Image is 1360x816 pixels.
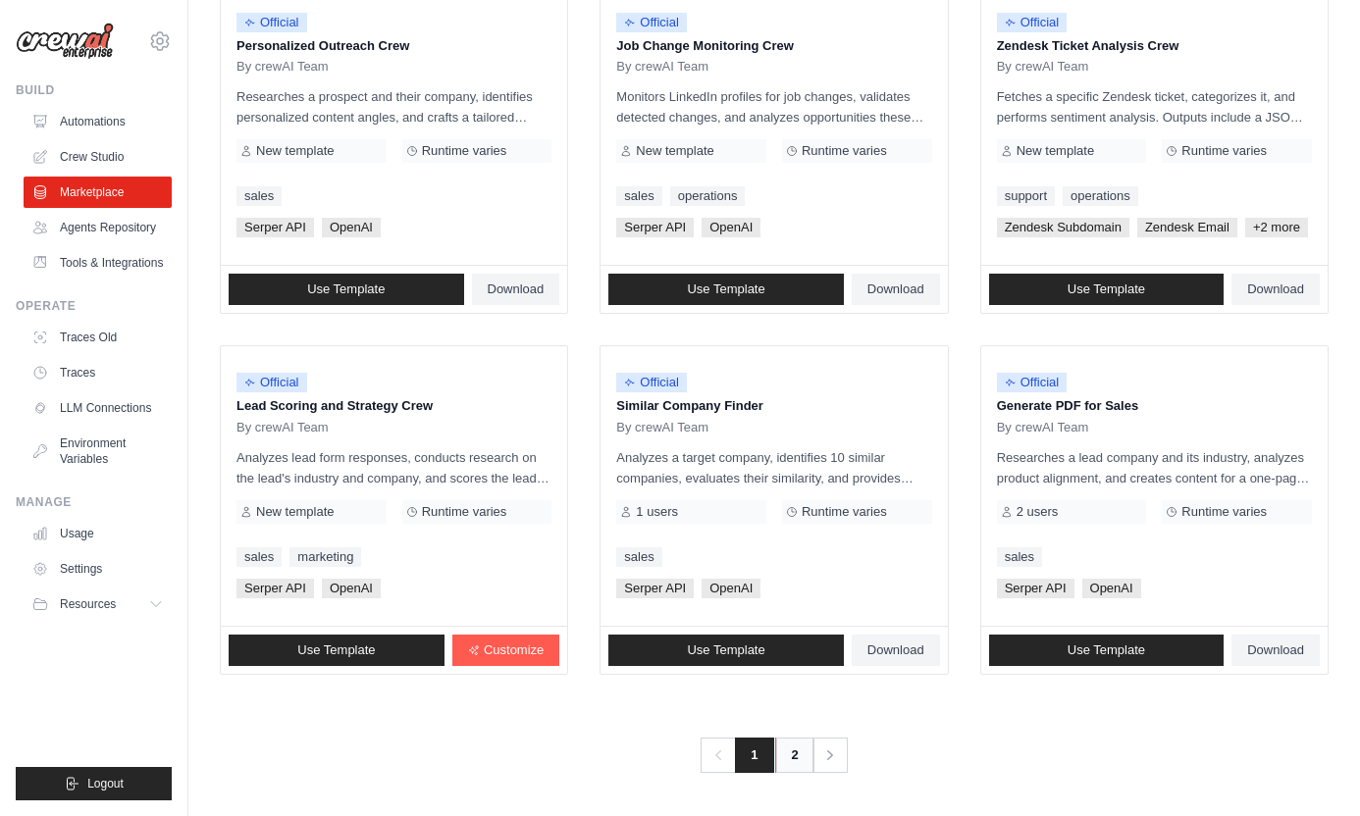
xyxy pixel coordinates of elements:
span: Runtime varies [422,504,507,520]
span: By crewAI Team [997,420,1089,435]
span: Runtime varies [1181,143,1267,159]
span: Customize [484,642,544,658]
span: Use Template [1068,642,1145,658]
a: Tools & Integrations [24,247,172,279]
span: OpenAI [702,218,760,237]
span: By crewAI Team [616,420,708,435]
span: 1 [735,738,773,773]
span: Serper API [616,579,694,598]
p: Lead Scoring and Strategy Crew [236,396,551,416]
p: Researches a lead company and its industry, analyzes product alignment, and creates content for a... [997,447,1312,488]
span: Logout [87,776,124,791]
a: Settings [24,553,172,585]
div: Manage [16,494,172,510]
a: sales [236,547,282,567]
span: Download [1247,642,1304,658]
span: OpenAI [322,218,381,237]
p: Researches a prospect and their company, identifies personalized content angles, and crafts a tai... [236,86,551,127]
a: Use Template [229,635,445,666]
span: OpenAI [702,579,760,598]
p: Zendesk Ticket Analysis Crew [997,36,1312,56]
p: Generate PDF for Sales [997,396,1312,416]
span: New template [636,143,713,159]
span: New template [1017,143,1094,159]
a: Environment Variables [24,428,172,475]
span: By crewAI Team [236,420,329,435]
span: By crewAI Team [997,59,1089,75]
span: 1 users [636,504,678,520]
a: Traces Old [24,322,172,353]
a: Usage [24,518,172,549]
span: Runtime varies [802,504,887,520]
span: Download [1247,281,1304,297]
a: Download [472,274,560,305]
span: Official [997,13,1068,32]
p: Monitors LinkedIn profiles for job changes, validates detected changes, and analyzes opportunitie... [616,86,931,127]
a: Use Template [229,274,464,305]
a: operations [1063,186,1138,206]
a: Traces [24,357,172,388]
a: Use Template [608,635,844,666]
a: sales [997,547,1042,567]
a: Download [1231,635,1320,666]
span: Use Template [687,642,764,658]
span: Official [236,13,307,32]
a: Use Template [989,635,1225,666]
span: Runtime varies [802,143,887,159]
button: Resources [24,588,172,620]
span: OpenAI [1082,579,1141,598]
p: Fetches a specific Zendesk ticket, categorizes it, and performs sentiment analysis. Outputs inclu... [997,86,1312,127]
a: sales [616,547,661,567]
p: Analyzes a target company, identifies 10 similar companies, evaluates their similarity, and provi... [616,447,931,488]
span: Serper API [997,579,1074,598]
span: Zendesk Subdomain [997,218,1129,237]
span: Download [867,642,924,658]
a: Customize [452,635,559,666]
span: +2 more [1245,218,1308,237]
span: OpenAI [322,579,381,598]
span: Runtime varies [1181,504,1267,520]
span: Use Template [687,281,764,297]
span: Use Template [307,281,385,297]
div: Operate [16,298,172,314]
span: Download [488,281,545,297]
p: Job Change Monitoring Crew [616,36,931,56]
a: marketing [289,547,361,567]
a: Marketplace [24,177,172,208]
a: support [997,186,1055,206]
button: Logout [16,767,172,800]
p: Analyzes lead form responses, conducts research on the lead's industry and company, and scores th... [236,447,551,488]
a: Use Template [608,274,844,305]
nav: Pagination [701,738,847,773]
a: Download [852,274,940,305]
span: Official [997,373,1068,392]
a: LLM Connections [24,392,172,424]
a: sales [616,186,661,206]
span: Serper API [616,218,694,237]
span: Official [616,373,687,392]
p: Personalized Outreach Crew [236,36,551,56]
span: Official [236,373,307,392]
p: Similar Company Finder [616,396,931,416]
span: New template [256,143,334,159]
span: Runtime varies [422,143,507,159]
span: Official [616,13,687,32]
a: operations [670,186,746,206]
img: Logo [16,23,114,60]
span: Use Template [297,642,375,658]
span: Zendesk Email [1137,218,1237,237]
a: Agents Repository [24,212,172,243]
span: By crewAI Team [236,59,329,75]
a: Use Template [989,274,1225,305]
a: sales [236,186,282,206]
a: Download [852,635,940,666]
span: Use Template [1068,281,1145,297]
span: Serper API [236,579,314,598]
a: Crew Studio [24,141,172,173]
a: Download [1231,274,1320,305]
span: Download [867,281,924,297]
span: By crewAI Team [616,59,708,75]
div: Build [16,82,172,98]
a: Automations [24,106,172,137]
span: 2 users [1017,504,1059,520]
